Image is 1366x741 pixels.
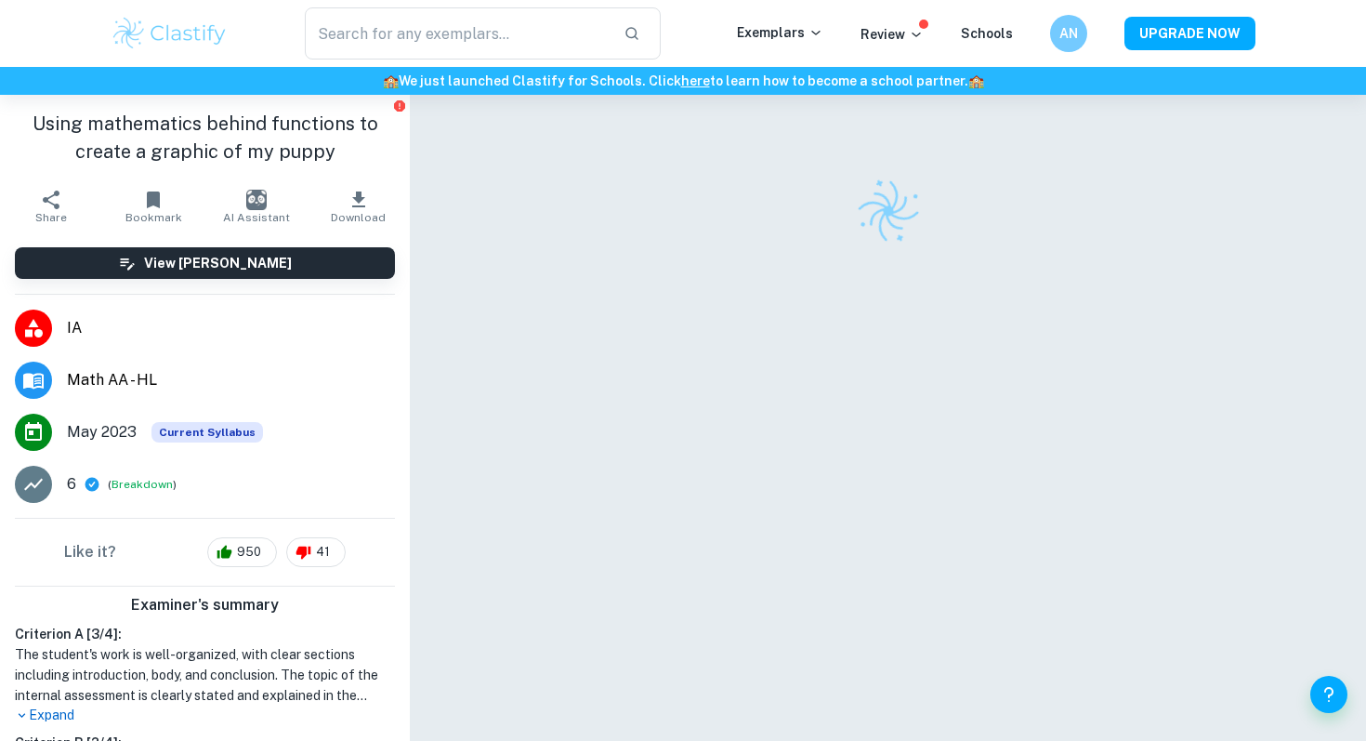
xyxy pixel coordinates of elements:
button: AN [1050,15,1087,52]
h1: The student's work is well-organized, with clear sections including introduction, body, and concl... [15,644,395,706]
h6: AN [1058,23,1080,44]
h6: Like it? [64,541,116,563]
span: Download [331,211,386,224]
span: 41 [306,543,340,562]
p: Review [860,24,924,45]
h6: View [PERSON_NAME] [144,253,292,273]
div: 41 [286,537,346,567]
button: Report issue [392,99,406,112]
p: 6 [67,473,76,496]
span: ( ) [108,476,177,494]
span: AI Assistant [223,211,290,224]
span: 🏫 [383,73,399,88]
button: Breakdown [112,476,173,493]
h6: We just launched Clastify for Schools. Click to learn how to become a school partner. [4,71,1362,91]
div: This exemplar is based on the current syllabus. Feel free to refer to it for inspiration/ideas wh... [151,422,263,443]
button: Download [308,180,410,232]
span: 950 [227,543,271,562]
img: Clastify logo [847,169,930,253]
p: Exemplars [737,22,823,43]
div: 950 [207,537,277,567]
h6: Criterion A [ 3 / 4 ]: [15,624,395,644]
span: Bookmark [125,211,182,224]
span: IA [67,317,395,339]
span: 🏫 [968,73,984,88]
span: Share [35,211,67,224]
input: Search for any exemplars... [305,7,609,60]
span: Current Syllabus [151,422,263,443]
button: UPGRADE NOW [1124,17,1255,50]
span: May 2023 [67,421,137,443]
button: AI Assistant [205,180,308,232]
img: AI Assistant [246,190,267,210]
button: View [PERSON_NAME] [15,247,395,279]
h6: Examiner's summary [7,594,402,616]
img: Clastify logo [111,15,229,52]
a: here [681,73,710,88]
p: Expand [15,706,395,725]
a: Schools [961,26,1013,41]
button: Help and Feedback [1310,676,1347,713]
h1: Using mathematics behind functions to create a graphic of my puppy [15,110,395,165]
span: Math AA - HL [67,369,395,391]
button: Bookmark [102,180,204,232]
